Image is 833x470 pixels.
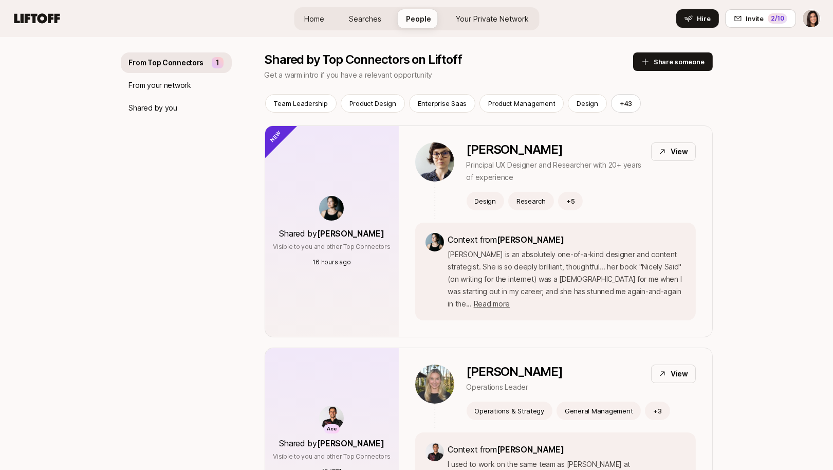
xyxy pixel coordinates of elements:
[415,142,454,182] img: 0b965891_4116_474f_af89_6433edd974dd.jpg
[349,13,381,24] span: Searches
[516,196,546,206] p: Research
[129,79,191,92] p: From your network
[129,102,177,114] p: Shared by you
[633,52,713,71] button: Share someone
[317,438,384,448] span: [PERSON_NAME]
[697,13,711,24] span: Hire
[448,443,686,456] p: Context from
[768,13,787,24] div: 2 /10
[274,98,328,109] p: Team Leadership
[448,233,686,246] p: Context from
[467,142,643,157] p: [PERSON_NAME]
[406,13,431,24] span: People
[676,9,719,28] button: Hire
[671,368,688,380] p: View
[565,406,633,416] p: General Management
[448,9,537,28] a: Your Private Network
[265,69,633,81] p: Get a warm intro if you have a relevant opportunity
[216,57,219,69] p: 1
[273,452,391,461] p: Visible to you and other Top Connectors
[248,109,299,159] div: New
[577,98,598,109] p: Design
[265,52,633,67] p: Shared by Top Connectors on Liftoff
[398,9,439,28] a: People
[341,9,390,28] a: Searches
[425,233,444,251] img: 539a6eb7_bc0e_4fa2_8ad9_ee091919e8d1.jpg
[418,98,467,109] p: Enterprise Saas
[265,125,713,337] a: Shared by[PERSON_NAME]Visible to you and other Top Connectors16 hours ago[PERSON_NAME]Principal U...
[475,196,496,206] p: Design
[317,228,384,239] span: [PERSON_NAME]
[280,227,384,240] p: Shared by
[327,425,337,433] p: Ace
[645,402,670,420] button: +3
[129,57,204,69] p: From Top Connectors
[312,258,350,267] p: 16 hours ago
[415,365,454,404] img: 9b7f698e_ba64_456c_b983_8976e1755cd1.jpg
[456,13,529,24] span: Your Private Network
[425,443,444,461] img: ACg8ocKfD4J6FzG9_HAYQ9B8sLvPSEBLQEDmbHTY_vjoi9sRmV9s2RKt=s160-c
[475,406,545,416] p: Operations & Strategy
[349,98,396,109] p: Product Design
[304,13,324,24] span: Home
[488,98,555,109] p: Product Management
[280,437,384,450] p: Shared by
[746,13,764,24] span: Invite
[497,234,564,245] span: [PERSON_NAME]
[319,196,344,221] img: 539a6eb7_bc0e_4fa2_8ad9_ee091919e8d1.jpg
[725,9,796,28] button: Invite2/10
[273,242,391,251] p: Visible to you and other Top Connectors
[611,94,641,113] button: +43
[467,381,563,393] p: Operations Leader
[296,9,332,28] a: Home
[467,365,563,379] p: [PERSON_NAME]
[671,146,688,158] p: View
[802,9,821,28] button: Eleanor Morgan
[467,159,643,184] p: Principal UX Designer and Researcher with 20+ years of experience
[448,248,686,310] p: [PERSON_NAME] is an absolutely one-of-a-kind designer and content strategist. She is so deeply br...
[319,406,344,430] img: ACg8ocKfD4J6FzG9_HAYQ9B8sLvPSEBLQEDmbHTY_vjoi9sRmV9s2RKt=s160-c
[497,444,564,455] span: [PERSON_NAME]
[803,10,820,27] img: Eleanor Morgan
[558,192,583,210] button: +5
[474,299,510,308] span: Read more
